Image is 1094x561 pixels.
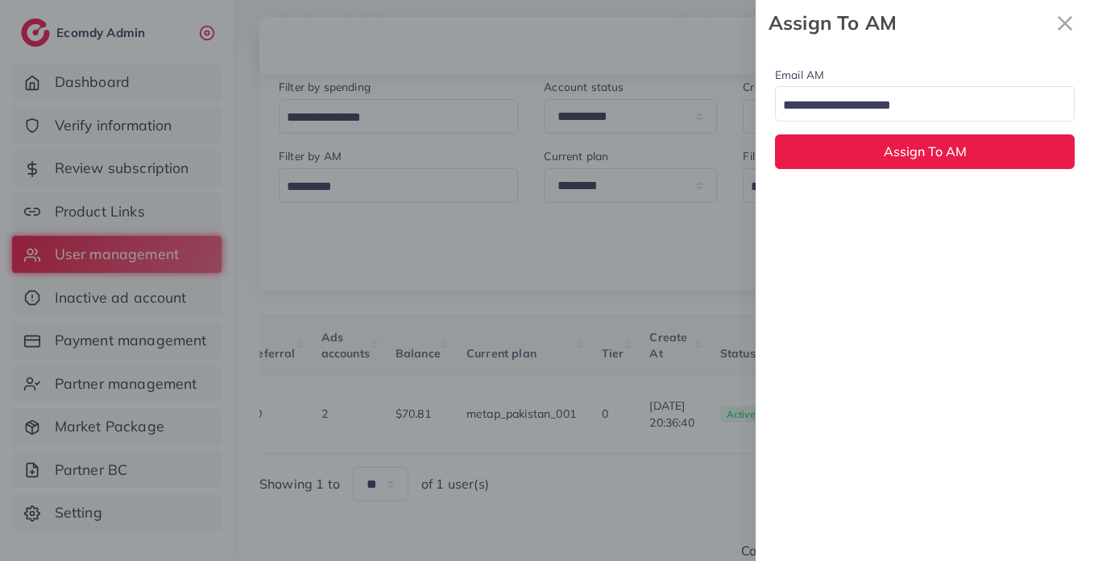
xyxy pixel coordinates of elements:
svg: x [1049,7,1081,39]
button: Assign To AM [775,134,1075,169]
span: Assign To AM [884,143,967,159]
div: Search for option [775,86,1075,121]
label: Email AM [775,67,824,83]
strong: Assign To AM [769,9,1049,37]
input: Search for option [777,93,1054,118]
button: Close [1049,6,1081,39]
